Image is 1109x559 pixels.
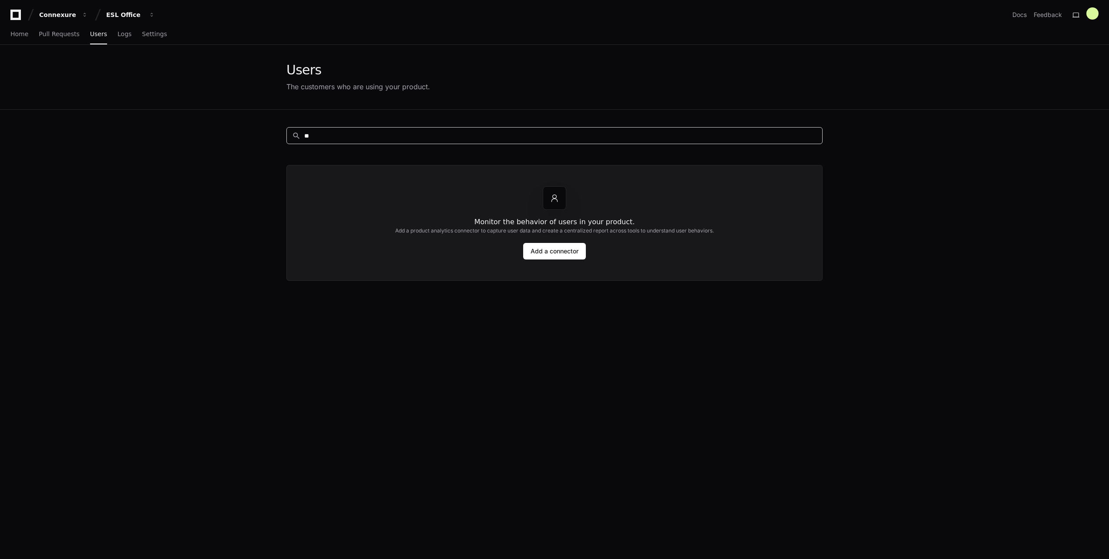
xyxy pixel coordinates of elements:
div: The customers who are using your product. [286,81,430,92]
div: ESL Office [106,10,144,19]
span: Settings [142,31,167,37]
h2: Add a product analytics connector to capture user data and create a centralized report across too... [395,227,714,234]
a: Users [90,24,107,44]
a: Logs [118,24,131,44]
a: Pull Requests [39,24,79,44]
a: Settings [142,24,167,44]
button: Feedback [1034,10,1062,19]
a: Docs [1012,10,1027,19]
span: Users [90,31,107,37]
span: Logs [118,31,131,37]
span: Pull Requests [39,31,79,37]
button: ESL Office [103,7,158,23]
a: Home [10,24,28,44]
span: Home [10,31,28,37]
div: Connexure [39,10,77,19]
h1: Monitor the behavior of users in your product. [474,217,635,227]
mat-icon: search [292,131,301,140]
div: Users [286,62,430,78]
a: Add a connector [523,243,586,259]
button: Connexure [36,7,91,23]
